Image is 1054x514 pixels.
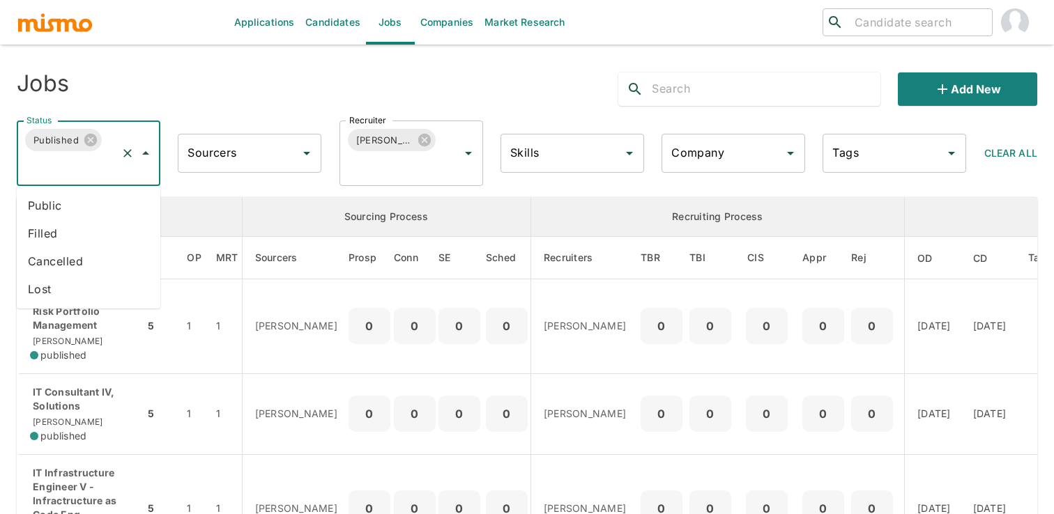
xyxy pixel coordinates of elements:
[637,237,686,279] th: To Be Reviewed
[917,250,951,267] span: OD
[26,114,52,126] label: Status
[984,147,1037,159] span: Clear All
[530,237,637,279] th: Recruiters
[544,407,626,421] p: [PERSON_NAME]
[618,72,652,106] button: search
[808,404,839,423] p: 0
[17,192,160,219] li: Public
[857,404,887,423] p: 0
[695,316,726,336] p: 0
[25,129,102,151] div: Published
[444,404,475,423] p: 0
[30,290,133,332] p: IT Consultant III, Risk Portfolio Management
[349,114,386,126] label: Recruiter
[695,404,726,423] p: 0
[1001,8,1029,36] img: Gabriel Hernandez
[213,373,242,454] td: 1
[962,237,1018,279] th: Created At
[297,143,316,163] button: Open
[213,279,242,374] td: 1
[799,237,848,279] th: Approved
[962,373,1018,454] td: [DATE]
[905,237,962,279] th: Onboarding Date
[646,316,677,336] p: 0
[17,219,160,247] li: Filled
[118,143,137,163] button: Clear
[348,129,436,151] div: [PERSON_NAME]
[17,70,69,98] h4: Jobs
[459,143,478,163] button: Open
[40,429,86,443] span: published
[849,13,986,32] input: Candidate search
[735,237,799,279] th: Client Interview Scheduled
[483,237,531,279] th: Sched
[30,336,102,346] span: [PERSON_NAME]
[394,237,436,279] th: Connections
[646,404,677,423] p: 0
[25,132,87,148] span: Published
[176,237,213,279] th: Open Positions
[686,237,735,279] th: To Be Interviewed
[436,237,483,279] th: Sent Emails
[905,279,962,374] td: [DATE]
[491,404,522,423] p: 0
[751,404,782,423] p: 0
[905,373,962,454] td: [DATE]
[144,279,176,374] td: 5
[962,279,1018,374] td: [DATE]
[136,143,155,163] button: Close
[399,316,430,336] p: 0
[255,319,337,333] p: [PERSON_NAME]
[255,407,337,421] p: [PERSON_NAME]
[808,316,839,336] p: 0
[354,404,385,423] p: 0
[349,237,394,279] th: Prospects
[30,416,102,427] span: [PERSON_NAME]
[848,237,905,279] th: Rejected
[857,316,887,336] p: 0
[652,78,880,100] input: Search
[176,279,213,374] td: 1
[544,319,626,333] p: [PERSON_NAME]
[530,197,904,237] th: Recruiting Process
[444,316,475,336] p: 0
[898,72,1037,106] button: Add new
[399,404,430,423] p: 0
[242,237,349,279] th: Sourcers
[17,12,93,33] img: logo
[242,197,530,237] th: Sourcing Process
[354,316,385,336] p: 0
[17,275,160,303] li: Lost
[973,250,1006,267] span: CD
[144,373,176,454] td: 5
[213,237,242,279] th: Market Research Total
[348,132,421,148] span: [PERSON_NAME]
[176,373,213,454] td: 1
[942,143,961,163] button: Open
[620,143,639,163] button: Open
[17,247,160,275] li: Cancelled
[781,143,800,163] button: Open
[491,316,522,336] p: 0
[30,385,133,413] p: IT Consultant IV, Solutions
[751,316,782,336] p: 0
[40,348,86,362] span: published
